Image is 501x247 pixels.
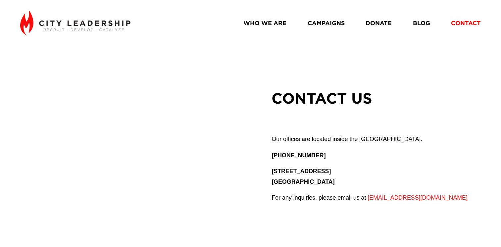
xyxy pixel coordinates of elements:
a: CONTACT [451,17,481,29]
h2: CONTACT US [272,88,481,108]
strong: [STREET_ADDRESS] [272,168,331,174]
a: WHO WE ARE [243,17,286,29]
strong: [PHONE_NUMBER] [272,152,326,159]
a: DONATE [366,17,392,29]
img: City Leadership - Recruit. Develop. Catalyze. [20,10,130,36]
a: [EMAIL_ADDRESS][DOMAIN_NAME] [368,194,468,201]
p: Our offices are located inside the [GEOGRAPHIC_DATA]. [272,134,481,144]
p: For any inquiries, please email us at [272,192,481,203]
strong: [GEOGRAPHIC_DATA] [272,178,334,185]
a: CAMPAIGNS [308,17,345,29]
a: BLOG [413,17,430,29]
